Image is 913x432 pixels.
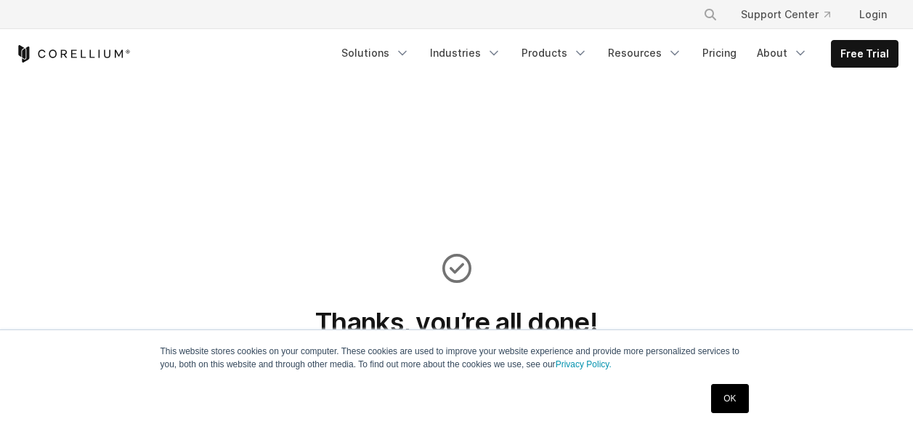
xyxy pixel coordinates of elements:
a: OK [711,384,748,413]
a: About [748,40,816,66]
div: Navigation Menu [686,1,898,28]
button: Search [697,1,723,28]
h1: Thanks, you’re all done! [205,306,708,338]
div: Navigation Menu [333,40,898,68]
a: Corellium Home [15,45,131,63]
a: Resources [599,40,691,66]
p: This website stores cookies on your computer. These cookies are used to improve your website expe... [161,345,753,371]
a: Products [513,40,596,66]
a: Support Center [729,1,842,28]
a: Free Trial [832,41,898,67]
a: Login [848,1,898,28]
a: Industries [421,40,510,66]
a: Pricing [694,40,745,66]
a: Solutions [333,40,418,66]
a: Privacy Policy. [556,359,612,369]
